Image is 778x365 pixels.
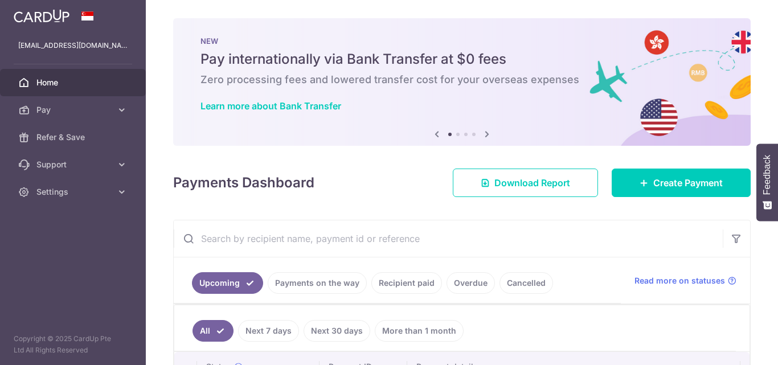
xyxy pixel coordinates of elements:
[200,100,341,112] a: Learn more about Bank Transfer
[705,331,767,359] iframe: Opens a widget where you can find more information
[193,320,234,342] a: All
[499,272,553,294] a: Cancelled
[200,36,723,46] p: NEW
[494,176,570,190] span: Download Report
[268,272,367,294] a: Payments on the way
[18,40,128,51] p: [EMAIL_ADDRESS][DOMAIN_NAME]
[653,176,723,190] span: Create Payment
[762,155,772,195] span: Feedback
[375,320,464,342] a: More than 1 month
[173,173,314,193] h4: Payments Dashboard
[304,320,370,342] a: Next 30 days
[238,320,299,342] a: Next 7 days
[371,272,442,294] a: Recipient paid
[756,143,778,221] button: Feedback - Show survey
[36,77,112,88] span: Home
[14,9,69,23] img: CardUp
[174,220,723,257] input: Search by recipient name, payment id or reference
[634,275,725,286] span: Read more on statuses
[36,104,112,116] span: Pay
[36,186,112,198] span: Settings
[192,272,263,294] a: Upcoming
[634,275,736,286] a: Read more on statuses
[453,169,598,197] a: Download Report
[200,50,723,68] h5: Pay internationally via Bank Transfer at $0 fees
[612,169,751,197] a: Create Payment
[200,73,723,87] h6: Zero processing fees and lowered transfer cost for your overseas expenses
[36,132,112,143] span: Refer & Save
[36,159,112,170] span: Support
[173,18,751,146] img: Bank transfer banner
[447,272,495,294] a: Overdue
